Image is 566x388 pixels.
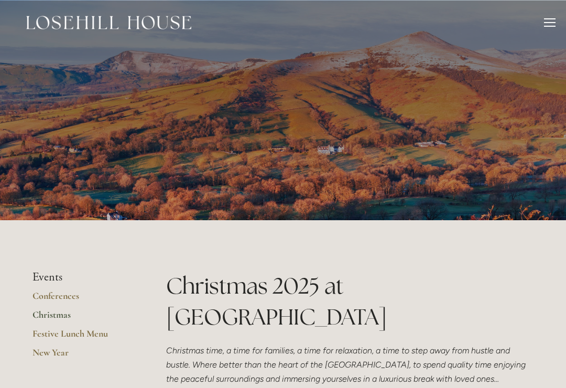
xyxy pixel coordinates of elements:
[166,271,534,332] h1: Christmas 2025 at [GEOGRAPHIC_DATA]
[32,290,133,309] a: Conferences
[32,309,133,328] a: Christmas
[26,16,191,29] img: Losehill House
[32,271,133,284] li: Events
[166,346,528,384] em: Christmas time, a time for families, a time for relaxation, a time to step away from hustle and b...
[32,328,133,347] a: Festive Lunch Menu
[32,347,133,365] a: New Year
